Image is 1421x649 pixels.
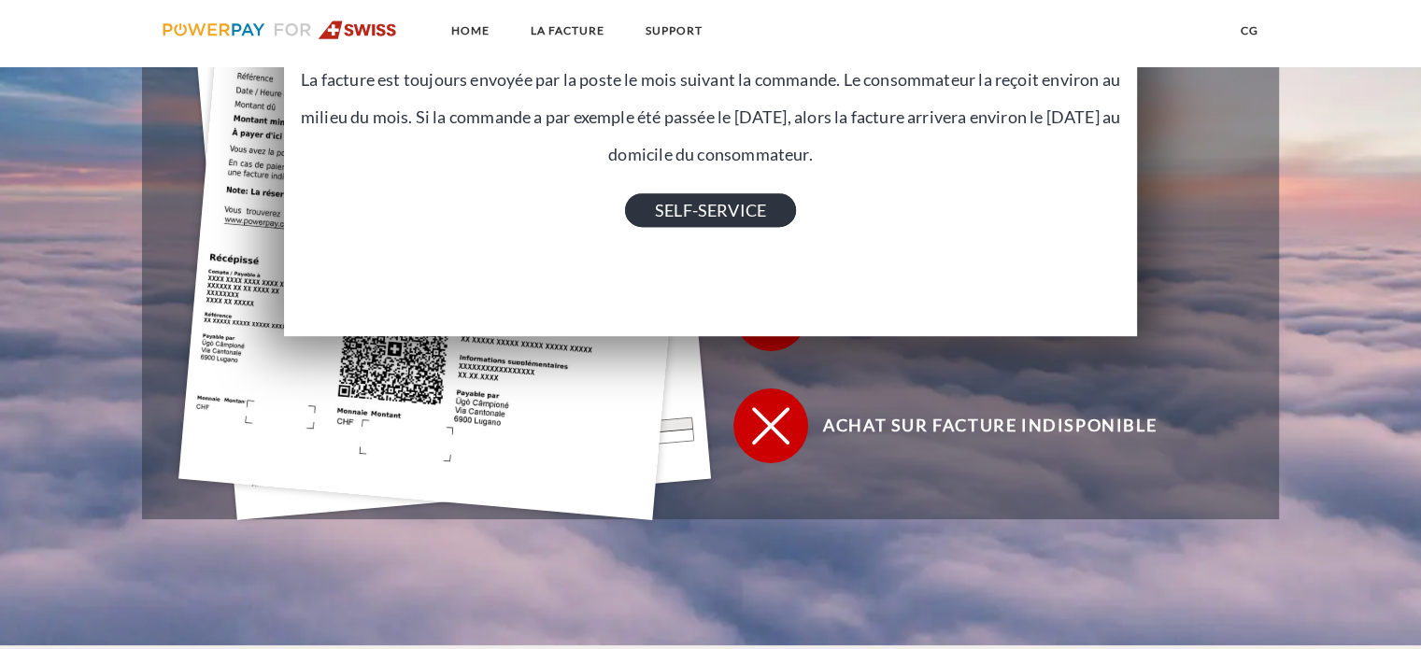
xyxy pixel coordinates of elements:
[630,14,718,48] a: SUPPORT
[747,402,794,449] img: qb_close.svg
[760,388,1218,463] span: Achat sur facture indisponible
[733,388,1219,463] button: Achat sur facture indisponible
[625,193,796,227] a: SELF-SERVICE
[515,14,620,48] a: LA FACTURE
[733,276,1219,351] button: Centre d'assistance
[435,14,505,48] a: Home
[1225,14,1274,48] a: CG
[163,21,397,39] img: logo-swiss.svg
